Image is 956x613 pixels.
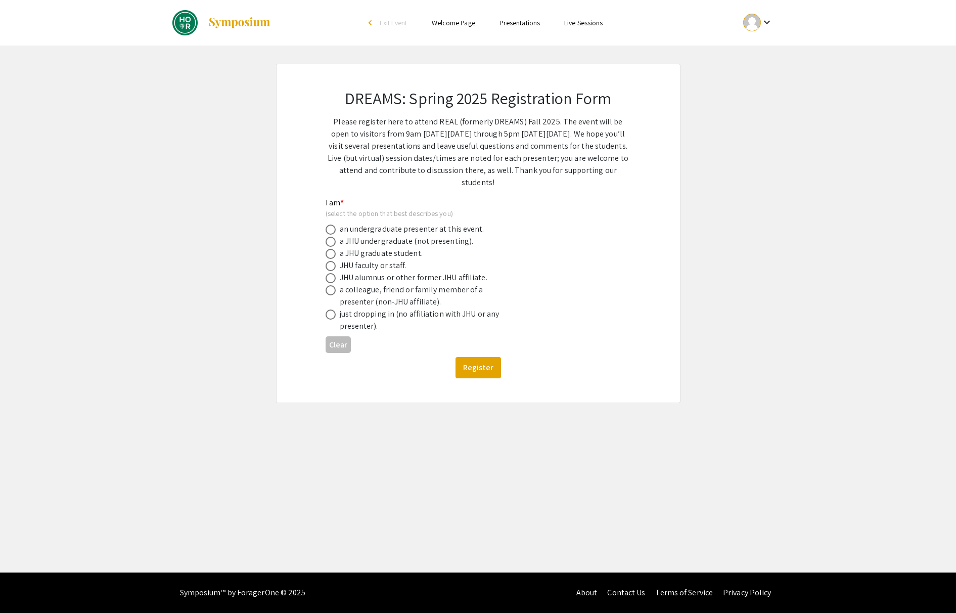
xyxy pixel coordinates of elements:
[172,10,198,35] img: JHU: REAL Fall 2025 (formerly DREAMS)
[326,116,631,189] p: Please register here to attend REAL (formerly DREAMS) Fall 2025. The event will be open to visito...
[326,89,631,108] h2: DREAMS: Spring 2025 Registration Form
[340,223,484,235] div: an undergraduate presenter at this event.
[8,567,43,605] iframe: Chat
[380,18,407,27] span: Exit Event
[607,587,645,598] a: Contact Us
[576,587,598,598] a: About
[172,10,271,35] a: JHU: REAL Fall 2025 (formerly DREAMS)
[340,308,517,332] div: just dropping in (no affiliation with JHU or any presenter).
[340,272,487,284] div: JHU alumnus or other former JHU affiliate.
[369,20,375,26] div: arrow_back_ios
[564,18,603,27] a: Live Sessions
[340,259,406,272] div: JHU faculty or staff.
[326,197,344,208] mat-label: I am
[340,235,474,247] div: a JHU undergraduate (not presenting).
[180,573,306,613] div: Symposium™ by ForagerOne © 2025
[499,18,540,27] a: Presentations
[456,357,501,378] button: Register
[655,587,713,598] a: Terms of Service
[326,209,615,218] div: (select the option that best describes you)
[326,336,351,353] button: Clear
[733,11,784,34] button: Expand account dropdown
[340,247,423,259] div: a JHU graduate student.
[208,17,271,29] img: Symposium by ForagerOne
[340,284,517,308] div: a colleague, friend or family member of a presenter (non-JHU affiliate).
[432,18,475,27] a: Welcome Page
[761,16,773,28] mat-icon: Expand account dropdown
[723,587,771,598] a: Privacy Policy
